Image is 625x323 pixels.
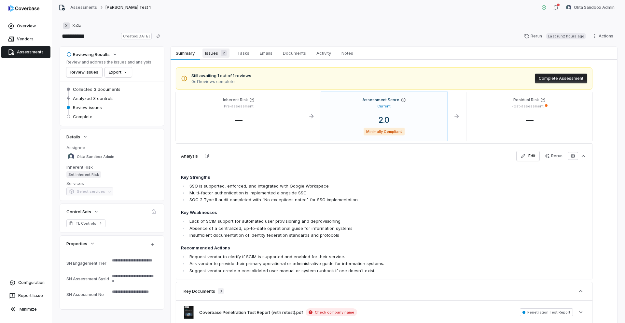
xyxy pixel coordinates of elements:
div: Rerun [545,153,562,159]
span: Summary [173,49,197,57]
button: RerunLast run2 hours ago [520,31,590,41]
span: Notes [339,49,356,57]
h4: Inherent Risk [223,97,248,103]
button: Details [64,131,90,143]
span: Documents [280,49,309,57]
img: Okta Sandbox Admin avatar [68,153,74,160]
span: Still awaiting 1 out of 1 reviews [191,73,251,79]
a: Vendors [1,33,50,45]
h4: Assessment Score [362,97,399,103]
span: Emails [257,49,275,57]
span: Okta Sandbox Admin [77,154,114,159]
span: Last run 2 hours ago [546,33,586,39]
button: Edit [517,151,539,161]
span: Set Inherent Risk [66,171,101,178]
span: Okta Sandbox Admin [574,5,615,10]
span: Analyzed 3 controls [73,95,114,101]
li: Absence of a centralized, up-to-date operational guide for information systems [188,225,506,232]
div: SN Engagement Tier [66,261,109,266]
h4: Residual Risk [513,97,539,103]
button: Properties [64,238,97,249]
dt: Assignee [66,145,158,150]
button: Okta Sandbox Admin avatarOkta Sandbox Admin [562,3,618,12]
div: SN Assessment SysId [66,276,109,281]
a: Overview [1,20,50,32]
button: Review issues [66,67,102,77]
span: Penetration Test Report [520,308,573,316]
li: Request vendor to clarify if SCIM is supported and enabled for their service. [188,253,506,260]
button: Actions [590,31,617,41]
h4: Recommended Actions [181,245,506,251]
button: Copy link [152,30,164,42]
div: Reviewing Results [66,51,110,57]
span: Activity [314,49,334,57]
li: SSO is supported, enforced, and integrated with Google Workspace [188,183,506,190]
button: Complete Assessment [535,74,587,83]
a: Assessments [70,5,97,10]
span: Control Sets [66,209,91,215]
p: Review and address the issues and analysis [66,60,151,65]
button: Control Sets [64,206,101,218]
dt: Services [66,180,158,186]
span: Details [66,134,80,140]
span: Properties [66,241,87,246]
p: Pre-assessment [224,104,254,109]
span: — [229,115,248,125]
span: 2.0 [373,115,395,125]
span: Review issues [73,105,102,110]
a: Configuration [3,277,49,288]
span: Tasks [235,49,252,57]
h3: Key Documents [184,288,215,294]
span: [PERSON_NAME] Test 1 [105,5,151,10]
img: logo-D7KZi-bG.svg [8,5,39,12]
dt: Inherent Risk [66,164,158,170]
h4: Key Strengths [181,174,506,181]
li: Insufficient documentation of identity federation standards and protocols [188,232,506,239]
span: 3 [218,288,224,294]
h4: Key Weaknesses [181,209,506,216]
li: Multi-factor authentication is implemented alongside SSO [188,190,506,196]
span: Created [DATE] [121,33,152,39]
p: Post-assessment [511,104,544,109]
button: Reviewing Results [64,49,119,60]
img: 5b3a3f9d997146e096ad160663760e68.jpg [184,306,194,319]
p: Current [377,104,391,109]
button: Rerun [541,151,566,161]
a: Assessments [1,46,50,58]
li: Lack of SCIM support for automated user provisioning and deprovisioning [188,218,506,225]
button: Minimize [3,303,49,316]
span: Check company name [306,308,357,316]
li: SOC 2 Type II audit completed with "No exceptions noted" for SSO implementation [188,196,506,203]
h3: Analysis [181,153,198,159]
button: Report Issue [3,290,49,302]
img: Okta Sandbox Admin avatar [566,5,571,10]
li: Ask vendor to provide their primary operational or administrative guide for information systems. [188,260,506,267]
a: TL Controls [66,219,105,227]
span: XaXa [72,23,81,28]
span: Issues [202,49,229,58]
span: Complete [73,114,92,119]
div: SN Assessment No [66,292,109,297]
span: 2 [221,50,227,56]
span: Minimally Compliant [364,128,405,135]
button: XXaXa [61,20,83,32]
span: Collected 3 documents [73,86,120,92]
button: Coverbase Penetration Test Report (with retest).pdf [199,309,303,316]
span: — [521,115,539,125]
li: Suggest vendor create a consolidated user manual or system runbook if one doesn't exist. [188,267,506,274]
button: Export [105,67,132,77]
span: 0 of 1 reviews complete [191,79,251,84]
span: TL Controls [76,221,96,226]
